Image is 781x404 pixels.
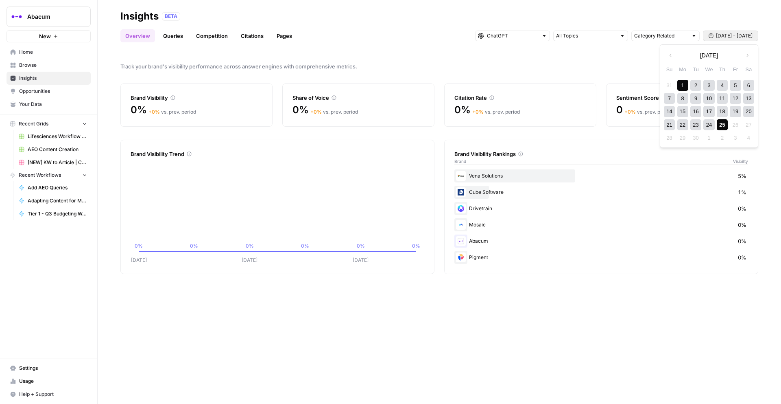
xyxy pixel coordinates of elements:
[624,109,636,115] span: + 0 %
[19,61,87,69] span: Browse
[690,93,701,104] div: Choose Tuesday, September 9th, 2025
[677,119,688,130] div: Choose Monday, September 22nd, 2025
[663,79,755,145] div: month 2025-09
[7,30,91,42] button: New
[690,132,701,143] div: Not available Tuesday, September 30th, 2025
[660,44,758,148] div: [DATE] - [DATE]
[190,243,198,249] tspan: 0%
[310,108,358,116] div: vs. prev. period
[131,257,147,263] tspan: [DATE]
[454,103,471,116] span: 0%
[456,204,466,213] img: dcuc0imcedcvd8rx1333yr3iep8l
[730,80,741,91] div: Choose Friday, September 5th, 2025
[272,29,297,42] a: Pages
[743,106,754,117] div: Choose Saturday, September 20th, 2025
[301,243,309,249] tspan: 0%
[454,94,586,102] div: Citation Rate
[15,194,91,207] a: Adapting Content for Microdemos Pages
[743,119,754,130] div: Not available Saturday, September 27th, 2025
[690,64,701,75] div: Tu
[28,197,87,204] span: Adapting Content for Microdemos Pages
[456,171,466,181] img: 2br2unh0zov217qnzgjpoog1wm0p
[677,132,688,143] div: Not available Monday, September 29th, 2025
[191,29,233,42] a: Competition
[730,93,741,104] div: Choose Friday, September 12th, 2025
[19,120,48,127] span: Recent Grids
[456,253,466,262] img: qfv32da3tpg2w5aeicyrs9tdltut
[717,64,728,75] div: Th
[556,32,616,40] input: All Topics
[717,80,728,91] div: Choose Thursday, September 4th, 2025
[357,243,365,249] tspan: 0%
[743,132,754,143] div: Not available Saturday, October 4th, 2025
[162,12,180,20] div: BETA
[738,237,746,245] span: 0%
[19,75,87,82] span: Insights
[690,80,701,91] div: Choose Tuesday, September 2nd, 2025
[743,64,754,75] div: Sa
[9,9,24,24] img: Abacum Logo
[703,31,758,41] button: [DATE] - [DATE]
[472,109,484,115] span: + 0 %
[28,210,87,217] span: Tier 1 - Q3 Budgeting Workflows
[19,391,87,398] span: Help + Support
[246,243,254,249] tspan: 0%
[7,169,91,181] button: Recent Workflows
[664,132,675,143] div: Not available Sunday, September 28th, 2025
[456,220,466,230] img: pxvjf173nj5ov0kpsbf04d2g72il
[15,207,91,220] a: Tier 1 - Q3 Budgeting Workflows
[717,93,728,104] div: Choose Thursday, September 11th, 2025
[716,32,753,40] span: [DATE] - [DATE]
[677,64,688,75] div: Mo
[292,94,424,102] div: Share of Voice
[743,80,754,91] div: Choose Saturday, September 6th, 2025
[703,80,714,91] div: Choose Wednesday, September 3rd, 2025
[28,184,87,191] span: Add AEO Queries
[664,119,675,130] div: Choose Sunday, September 21st, 2025
[664,106,675,117] div: Choose Sunday, September 14th, 2025
[120,29,155,42] a: Overview
[19,101,87,108] span: Your Data
[730,119,741,130] div: Not available Friday, September 26th, 2025
[717,132,728,143] div: Not available Thursday, October 2nd, 2025
[135,243,143,249] tspan: 0%
[717,119,728,130] div: Choose Thursday, September 25th, 2025
[7,59,91,72] a: Browse
[456,236,466,246] img: 4u3t5ag124w64ozvv2ge5jkmdj7i
[454,186,748,199] div: Cube Software
[131,94,262,102] div: Brand Visibility
[120,62,758,70] span: Track your brand's visibility performance across answer engines with comprehensive metrics.
[743,93,754,104] div: Choose Saturday, September 13th, 2025
[7,362,91,375] a: Settings
[738,253,746,261] span: 0%
[454,169,748,182] div: Vena Solutions
[730,64,741,75] div: Fr
[677,106,688,117] div: Choose Monday, September 15th, 2025
[148,108,196,116] div: vs. prev. period
[39,32,51,40] span: New
[15,156,91,169] a: [NEW] KW to Article | Cohort Grid
[454,235,748,248] div: Abacum
[634,32,688,40] input: Category Related
[19,378,87,385] span: Usage
[15,143,91,156] a: AEO Content Creation
[27,13,76,21] span: Abacum
[690,119,701,130] div: Choose Tuesday, September 23rd, 2025
[703,93,714,104] div: Choose Wednesday, September 10th, 2025
[15,181,91,194] a: Add AEO Queries
[664,64,675,75] div: Su
[412,243,420,249] tspan: 0%
[454,218,748,231] div: Mosaic
[7,118,91,130] button: Recent Grids
[19,171,61,179] span: Recent Workflows
[616,94,748,102] div: Sentiment Score
[738,204,746,213] span: 0%
[616,103,623,116] span: 0
[28,159,87,166] span: [NEW] KW to Article | Cohort Grid
[131,150,424,158] div: Brand Visibility Trend
[236,29,268,42] a: Citations
[690,106,701,117] div: Choose Tuesday, September 16th, 2025
[292,103,309,116] span: 0%
[7,7,91,27] button: Workspace: Abacum
[664,80,675,91] div: Not available Sunday, August 31st, 2025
